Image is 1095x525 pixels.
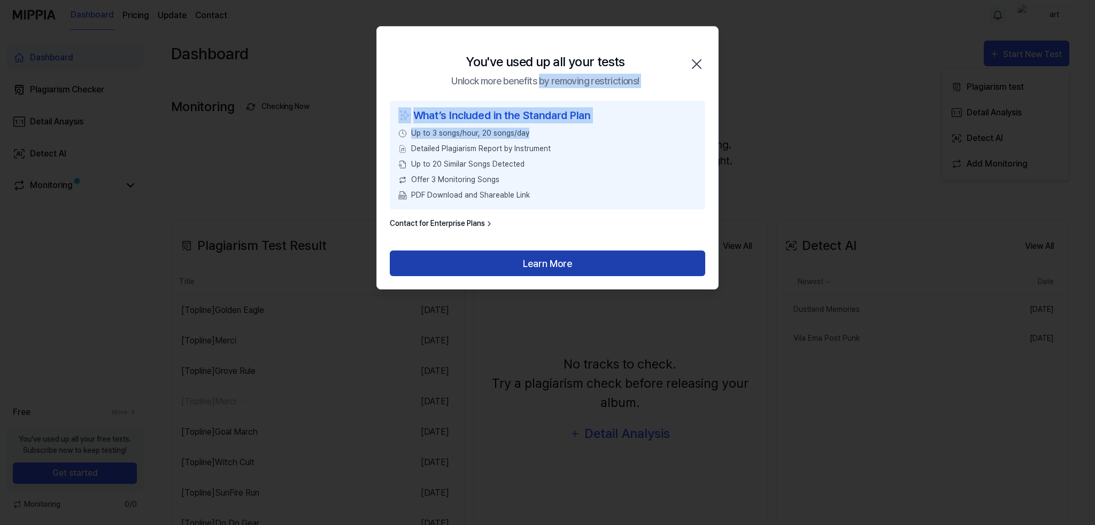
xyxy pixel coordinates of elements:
[398,191,407,200] img: PDF Download
[411,174,499,185] span: Offer 3 Monitoring Songs
[411,143,551,154] span: Detailed Plagiarism Report by Instrument
[411,159,525,170] span: Up to 20 Similar Songs Detected
[390,218,493,229] a: Contact for Enterprise Plans
[411,190,530,201] span: PDF Download and Shareable Link
[398,145,407,153] img: File Select
[466,52,625,72] div: You've used up all your tests
[398,107,697,123] div: What’s Included in the Standard Plan
[411,128,529,139] span: Up to 3 songs/hour, 20 songs/day
[451,74,639,88] div: Unlock more benefits by removing restrictions!
[398,107,411,123] img: sparkles icon
[390,250,705,276] button: Learn More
